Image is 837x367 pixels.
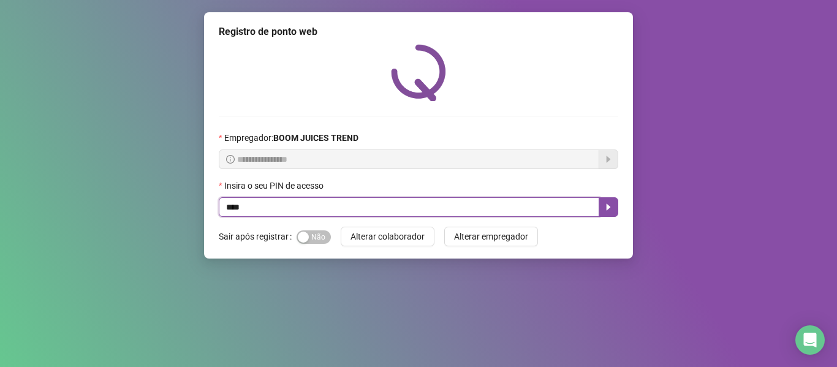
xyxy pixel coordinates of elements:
[604,202,613,212] span: caret-right
[391,44,446,101] img: QRPoint
[226,155,235,164] span: info-circle
[454,230,528,243] span: Alterar empregador
[273,133,358,143] strong: BOOM JUICES TREND
[219,25,618,39] div: Registro de ponto web
[444,227,538,246] button: Alterar empregador
[219,179,331,192] label: Insira o seu PIN de acesso
[341,227,434,246] button: Alterar colaborador
[224,131,358,145] span: Empregador :
[219,227,297,246] label: Sair após registrar
[350,230,425,243] span: Alterar colaborador
[795,325,825,355] div: Open Intercom Messenger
